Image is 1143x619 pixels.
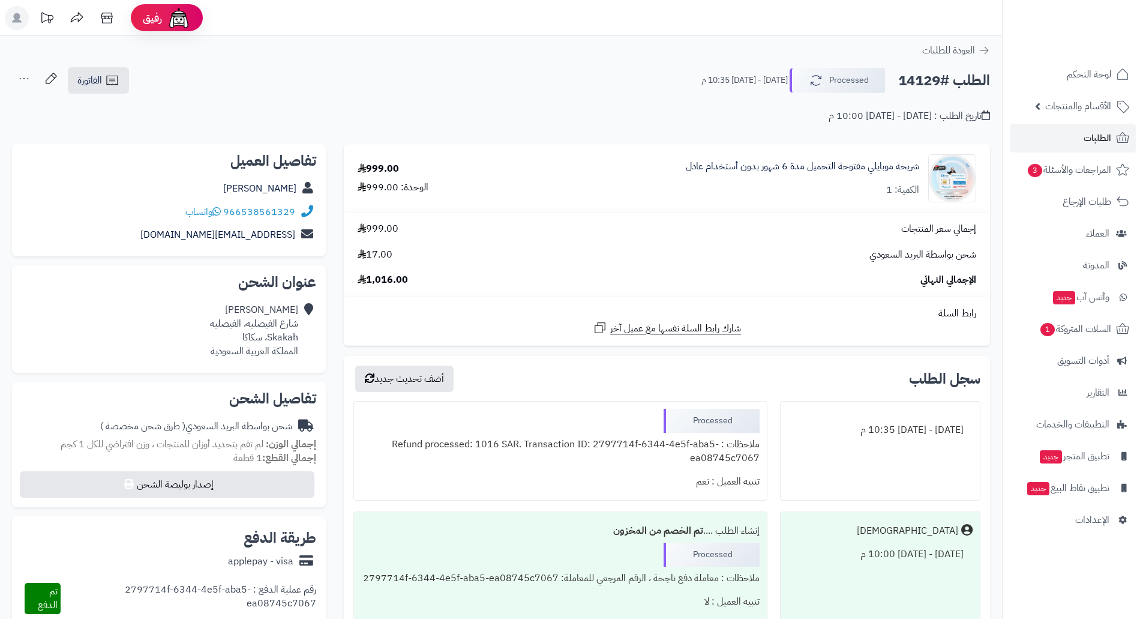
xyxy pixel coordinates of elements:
button: إصدار بوليصة الشحن [20,471,314,498]
span: 17.00 [358,248,392,262]
span: إجمالي سعر المنتجات [901,222,976,236]
a: شارك رابط السلة نفسها مع عميل آخر [593,321,741,336]
a: الطلبات [1010,124,1136,152]
span: رفيق [143,11,162,25]
div: الكمية: 1 [886,183,919,197]
div: تاريخ الطلب : [DATE] - [DATE] 10:00 م [829,109,990,123]
span: شارك رابط السلة نفسها مع عميل آخر [610,322,741,336]
div: applepay - visa [228,555,293,569]
span: وآتس آب [1052,289,1109,306]
span: تم الدفع [38,584,58,612]
a: تطبيق نقاط البيعجديد [1010,474,1136,503]
div: [PERSON_NAME] شارع الفيصليه، الفيصليه Skakah، سكاكا المملكة العربية السعودية [210,303,298,358]
a: 966538561329 [223,205,295,219]
span: لم تقم بتحديد أوزان للمنتجات ، وزن افتراضي للكل 1 كجم [61,437,263,451]
span: جديد [1040,450,1062,463]
div: 999.00 [358,162,399,176]
h2: تفاصيل الشحن [22,391,316,406]
div: الوحدة: 999.00 [358,181,428,195]
strong: إجمالي الوزن: [266,437,316,451]
span: السلات المتروكة [1039,321,1111,337]
span: التطبيقات والخدمات [1036,416,1109,433]
div: رابط السلة [349,307,985,321]
span: الفاتورة [77,73,102,88]
a: السلات المتروكة1 [1010,315,1136,343]
a: طلبات الإرجاع [1010,187,1136,216]
div: Processed [664,543,760,567]
small: [DATE] - [DATE] 10:35 م [701,74,788,86]
span: طلبات الإرجاع [1063,193,1111,210]
img: ai-face.png [167,6,191,30]
button: أضف تحديث جديد [355,366,454,392]
a: العودة للطلبات [922,43,990,58]
div: إنشاء الطلب .... [361,519,759,543]
div: [DEMOGRAPHIC_DATA] [857,524,958,538]
span: الأقسام والمنتجات [1045,98,1111,115]
span: أدوات التسويق [1057,352,1109,369]
span: تطبيق المتجر [1039,448,1109,465]
a: أدوات التسويق [1010,346,1136,375]
span: لوحة التحكم [1067,66,1111,83]
a: تطبيق المتجرجديد [1010,442,1136,471]
a: المراجعات والأسئلة3 [1010,156,1136,184]
b: تم الخصم من المخزون [613,524,703,538]
button: Processed [790,68,886,93]
span: ( طرق شحن مخصصة ) [100,419,185,433]
div: Processed [664,409,760,433]
strong: إجمالي القطع: [262,451,316,465]
div: تنبيه العميل : نعم [361,470,759,494]
span: شحن بواسطة البريد السعودي [869,248,976,262]
a: [PERSON_NAME] [223,181,296,196]
a: [EMAIL_ADDRESS][DOMAIN_NAME] [140,228,295,242]
div: [DATE] - [DATE] 10:35 م [788,418,973,442]
a: لوحة التحكم [1010,60,1136,89]
a: التطبيقات والخدمات [1010,410,1136,439]
span: التقارير [1087,384,1109,401]
span: المراجعات والأسئلة [1027,162,1111,178]
span: جديد [1053,291,1075,304]
div: شحن بواسطة البريد السعودي [100,420,292,433]
span: 999.00 [358,222,398,236]
div: رقم عملية الدفع : 2797714f-6344-4e5f-aba5-ea08745c7067 [61,583,316,614]
h2: الطلب #14129 [898,68,990,93]
span: العملاء [1086,225,1109,242]
h2: عنوان الشحن [22,275,316,289]
span: الإجمالي النهائي [920,273,976,287]
div: ملاحظات : Refund processed: 1016 SAR. Transaction ID: 2797714f-6344-4e5f-aba5-ea08745c7067 [361,433,759,470]
span: 1 [1040,322,1055,337]
span: الإعدادات [1075,512,1109,528]
div: ملاحظات : معاملة دفع ناجحة ، الرقم المرجعي للمعاملة: 2797714f-6344-4e5f-aba5-ea08745c7067 [361,567,759,590]
div: [DATE] - [DATE] 10:00 م [788,543,973,566]
img: 1723917642-photo_5911265473939489976_y-90x90.jpg [929,154,976,202]
a: واتساب [185,205,221,219]
a: الفاتورة [68,67,129,94]
a: التقارير [1010,378,1136,407]
a: العملاء [1010,219,1136,248]
small: 1 قطعة [233,451,316,465]
span: المدونة [1083,257,1109,274]
img: logo-2.png [1061,13,1132,38]
h2: تفاصيل العميل [22,154,316,168]
span: جديد [1027,482,1049,495]
span: العودة للطلبات [922,43,975,58]
h2: طريقة الدفع [244,531,316,545]
a: تحديثات المنصة [32,6,62,33]
a: المدونة [1010,251,1136,280]
a: الإعدادات [1010,506,1136,534]
span: 1,016.00 [358,273,408,287]
span: تطبيق نقاط البيع [1026,480,1109,497]
a: شريحة موبايلي مفتوحة التحميل مدة 6 شهور بدون أستخدام عادل [686,160,919,174]
span: الطلبات [1084,130,1111,146]
div: تنبيه العميل : لا [361,590,759,614]
span: 3 [1027,163,1043,178]
h3: سجل الطلب [909,372,980,386]
a: وآتس آبجديد [1010,283,1136,312]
